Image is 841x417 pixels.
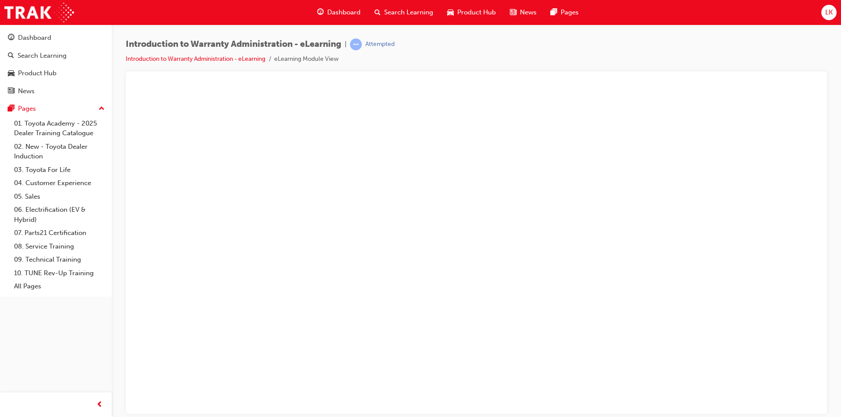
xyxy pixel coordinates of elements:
[4,48,108,64] a: Search Learning
[551,7,557,18] span: pages-icon
[447,7,454,18] span: car-icon
[11,140,108,163] a: 02. New - Toyota Dealer Induction
[503,4,544,21] a: news-iconNews
[274,54,339,64] li: eLearning Module View
[345,39,346,49] span: |
[8,52,14,60] span: search-icon
[440,4,503,21] a: car-iconProduct Hub
[4,30,108,46] a: Dashboard
[18,51,67,61] div: Search Learning
[365,40,395,49] div: Attempted
[99,103,105,115] span: up-icon
[544,4,586,21] a: pages-iconPages
[4,65,108,81] a: Product Hub
[825,7,833,18] span: LK
[821,5,837,20] button: LK
[11,203,108,226] a: 06. Electrification (EV & Hybrid)
[310,4,367,21] a: guage-iconDashboard
[8,105,14,113] span: pages-icon
[384,7,433,18] span: Search Learning
[327,7,360,18] span: Dashboard
[11,226,108,240] a: 07. Parts21 Certification
[350,39,362,50] span: learningRecordVerb_ATTEMPT-icon
[126,55,265,63] a: Introduction to Warranty Administration - eLearning
[11,190,108,203] a: 05. Sales
[4,83,108,99] a: News
[8,34,14,42] span: guage-icon
[4,28,108,101] button: DashboardSearch LearningProduct HubNews
[4,101,108,117] button: Pages
[8,70,14,77] span: car-icon
[510,7,516,18] span: news-icon
[96,399,103,410] span: prev-icon
[375,7,381,18] span: search-icon
[11,266,108,280] a: 10. TUNE Rev-Up Training
[126,39,341,49] span: Introduction to Warranty Administration - eLearning
[317,7,324,18] span: guage-icon
[18,86,35,96] div: News
[11,240,108,253] a: 08. Service Training
[11,253,108,266] a: 09. Technical Training
[4,3,74,22] img: Trak
[18,68,57,78] div: Product Hub
[11,163,108,177] a: 03. Toyota For Life
[367,4,440,21] a: search-iconSearch Learning
[520,7,537,18] span: News
[18,104,36,114] div: Pages
[8,88,14,95] span: news-icon
[18,33,51,43] div: Dashboard
[11,280,108,293] a: All Pages
[457,7,496,18] span: Product Hub
[11,176,108,190] a: 04. Customer Experience
[11,117,108,140] a: 01. Toyota Academy - 2025 Dealer Training Catalogue
[561,7,579,18] span: Pages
